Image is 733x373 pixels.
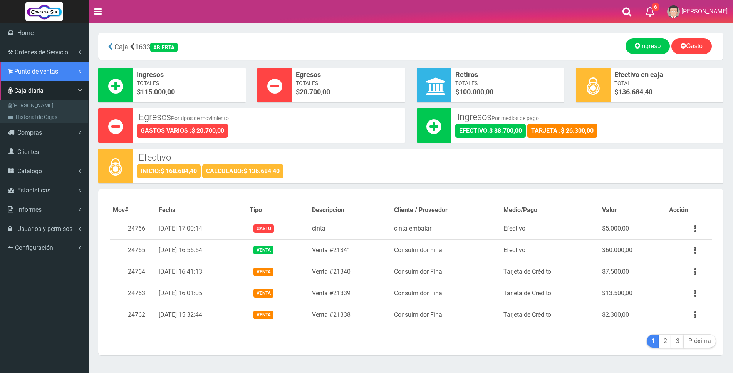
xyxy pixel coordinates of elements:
[455,87,560,97] span: $
[500,304,599,326] td: Tarjeta de Crédito
[247,203,309,218] th: Tipo
[309,304,391,326] td: Venta #21338
[104,38,309,54] div: 1633
[253,224,273,232] span: Gasto
[17,167,42,175] span: Catálogo
[156,218,247,239] td: [DATE] 17:00:14
[296,79,401,87] span: Totales
[309,239,391,261] td: Venta #21341
[17,225,72,232] span: Usuarios y permisos
[391,261,500,283] td: Consulmidor Final
[309,261,391,283] td: Venta #21340
[651,337,655,345] b: 1
[14,87,44,94] span: Caja diaria
[150,43,178,52] div: ABIERTA
[110,203,156,218] th: Mov#
[156,239,247,261] td: [DATE] 16:56:54
[171,115,229,121] small: Por tipos de movimiento
[139,112,399,122] h3: Egresos
[137,79,242,87] span: Totales
[599,218,666,239] td: $5.000,00
[110,239,156,261] td: 24765
[243,167,280,175] strong: $ 136.684,40
[527,124,597,138] div: TARJETA :
[2,111,88,123] a: Historial de Cajas
[309,283,391,304] td: Venta #21339
[500,261,599,283] td: Tarjeta de Crédito
[156,283,247,304] td: [DATE] 16:01:05
[2,100,88,111] a: [PERSON_NAME]
[17,129,42,136] span: Compras
[659,335,672,348] a: 2
[253,311,273,319] span: Venta
[561,127,594,134] strong: $ 26.300,00
[489,127,522,134] strong: $ 88.700,00
[614,87,720,97] span: $
[671,38,712,54] a: Gasto
[156,261,247,283] td: [DATE] 16:41:13
[391,239,500,261] td: Consulmidor Final
[17,206,42,213] span: Informes
[253,268,273,276] span: Venta
[156,203,247,218] th: Fecha
[17,187,50,194] span: Estadisticas
[110,261,156,283] td: 24764
[296,70,401,80] span: Egresos
[599,304,666,326] td: $2.300,00
[671,335,684,348] a: 3
[110,283,156,304] td: 24763
[599,261,666,283] td: $7.500,00
[599,239,666,261] td: $60.000,00
[110,218,156,239] td: 24766
[14,68,58,75] span: Punto de ventas
[137,70,242,80] span: Ingresos
[599,203,666,218] th: Valor
[114,43,128,51] span: Caja
[457,112,718,122] h3: Ingresos
[141,88,175,96] font: 115.000,00
[253,246,273,254] span: Venta
[296,87,401,97] span: $
[17,148,39,156] span: Clientes
[300,88,330,96] font: 20.700,00
[684,335,716,348] a: Próxima
[391,218,500,239] td: cinta embalar
[25,2,63,21] img: Logo grande
[137,87,242,97] span: $
[137,164,201,178] div: INICIO:
[15,244,53,251] span: Configuración
[137,124,228,138] div: GASTOS VARIOS :
[309,218,391,239] td: cinta
[666,203,712,218] th: Acción
[681,8,728,15] span: [PERSON_NAME]
[614,79,720,87] span: Total
[500,203,599,218] th: Medio/Pago
[500,239,599,261] td: Efectivo
[626,38,670,54] a: Ingreso
[110,304,156,326] td: 24762
[455,124,526,138] div: EFECTIVO:
[17,29,34,37] span: Home
[309,203,391,218] th: Descripcion
[191,127,224,134] strong: $ 20.700,00
[652,3,659,11] span: 6
[391,203,500,218] th: Cliente / Proveedor
[455,79,560,87] span: Totales
[139,152,718,162] h3: Efectivo
[391,304,500,326] td: Consulmidor Final
[500,218,599,239] td: Efectivo
[156,304,247,326] td: [DATE] 15:32:44
[161,167,197,175] strong: $ 168.684,40
[618,88,652,96] span: 136.684,40
[202,164,283,178] div: CALCULADO:
[599,283,666,304] td: $13.500,00
[15,49,68,56] span: Ordenes de Servicio
[253,289,273,297] span: Venta
[491,115,539,121] small: Por medios de pago
[455,70,560,80] span: Retiros
[391,283,500,304] td: Consulmidor Final
[459,88,493,96] font: 100.000,00
[614,70,720,80] span: Efectivo en caja
[500,283,599,304] td: Tarjeta de Crédito
[667,5,680,18] img: User Image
